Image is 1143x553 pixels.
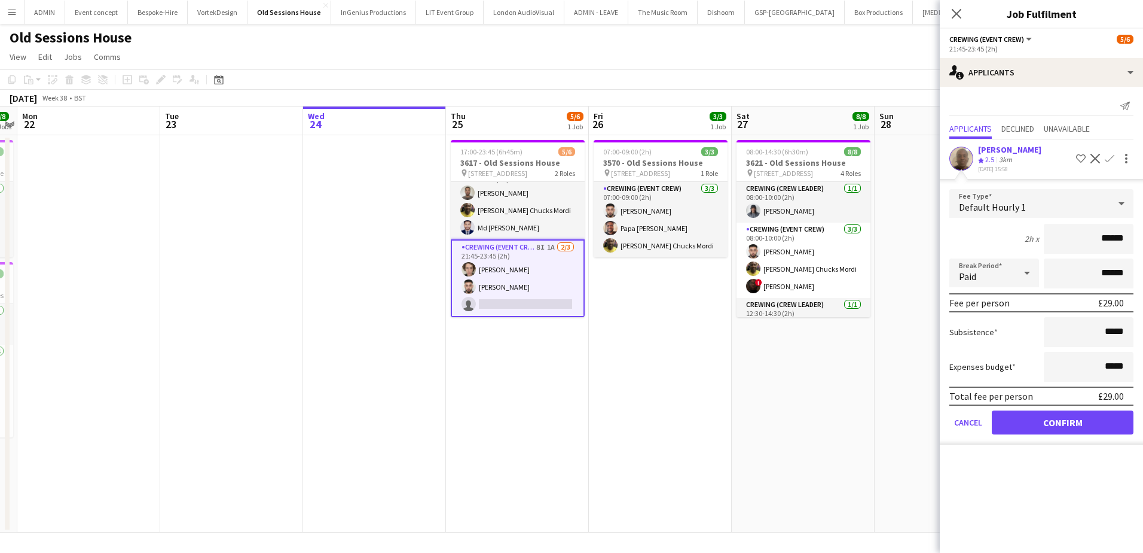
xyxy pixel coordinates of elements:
span: Week 38 [39,93,69,102]
span: Fri [594,111,603,121]
button: InGenius Productions [331,1,416,24]
span: 08:00-14:30 (6h30m) [746,147,808,156]
button: Old Sessions House [247,1,331,24]
span: Wed [308,111,325,121]
div: Applicants [940,58,1143,87]
span: 2.5 [985,155,994,164]
div: 1 Job [567,122,583,131]
div: [PERSON_NAME] [978,144,1041,155]
button: Event concept [65,1,128,24]
app-card-role: Crewing (Event Crew)3/308:00-10:00 (2h)[PERSON_NAME][PERSON_NAME] Chucks Mordi![PERSON_NAME] [736,223,870,298]
div: 2h x [1025,233,1039,244]
label: Subsistence [949,327,998,338]
a: Jobs [59,49,87,65]
div: 3km [997,155,1014,165]
app-card-role: Crewing (Event Crew)3/307:00-09:00 (2h)[PERSON_NAME]Papa [PERSON_NAME][PERSON_NAME] Chucks Mordi [594,182,728,257]
a: Edit [33,49,57,65]
label: Expenses budget [949,361,1016,372]
app-job-card: 17:00-23:45 (6h45m)5/63617 - Old Sessions House [STREET_ADDRESS]2 RolesCrewing (Event Crew)3/317:... [451,140,585,317]
span: Tue [165,111,179,121]
span: 28 [878,117,894,131]
span: Sat [736,111,750,121]
span: 8/8 [852,112,869,121]
h3: 3570 - Old Sessions House [594,157,728,168]
span: 2 Roles [555,169,575,178]
button: VortekDesign [188,1,247,24]
button: Bespoke-Hire [128,1,188,24]
span: 24 [306,117,325,131]
div: [DATE] [10,92,37,104]
span: [STREET_ADDRESS] [611,169,670,178]
span: ! [755,279,762,286]
div: [DATE] 15:58 [978,165,1041,173]
div: BST [74,93,86,102]
span: Unavailable [1044,124,1090,133]
span: Mon [22,111,38,121]
span: 3/3 [701,147,718,156]
button: GSP-[GEOGRAPHIC_DATA] [745,1,845,24]
app-card-role: Crewing (Crew Leader)1/108:00-10:00 (2h)[PERSON_NAME] [736,182,870,223]
div: Fee per person [949,297,1010,309]
app-job-card: 08:00-14:30 (6h30m)8/83621 - Old Sessions House [STREET_ADDRESS]4 RolesCrewing (Crew Leader)1/108... [736,140,870,317]
button: Crewing (Event Crew) [949,35,1034,44]
span: Default Hourly 1 [959,201,1026,213]
span: 07:00-09:00 (2h) [603,147,652,156]
span: [STREET_ADDRESS] [754,169,813,178]
span: 5/6 [558,147,575,156]
a: View [5,49,31,65]
h3: Job Fulfilment [940,6,1143,22]
span: Thu [451,111,466,121]
span: 5/6 [1117,35,1133,44]
button: London AudioVisual [484,1,564,24]
div: £29.00 [1098,297,1124,309]
button: ADMIN - LEAVE [564,1,628,24]
span: 27 [735,117,750,131]
button: ADMIN [25,1,65,24]
button: Confirm [992,411,1133,434]
span: 26 [592,117,603,131]
div: 21:45-23:45 (2h) [949,44,1133,53]
h3: 3617 - Old Sessions House [451,157,585,168]
span: [STREET_ADDRESS] [468,169,527,178]
span: Jobs [64,51,82,62]
app-card-role: Crewing (Event Crew)8I1A2/321:45-23:45 (2h)[PERSON_NAME][PERSON_NAME] [451,239,585,317]
app-card-role: Crewing (Crew Leader)1/112:30-14:30 (2h) [736,298,870,339]
div: 1 Job [853,122,869,131]
span: 8/8 [844,147,861,156]
div: £29.00 [1098,390,1124,402]
button: The Music Room [628,1,698,24]
div: Total fee per person [949,390,1033,402]
span: Sun [879,111,894,121]
span: 22 [20,117,38,131]
span: 25 [449,117,466,131]
span: 23 [163,117,179,131]
button: Box Productions [845,1,913,24]
span: Declined [1001,124,1034,133]
span: 3/3 [710,112,726,121]
h3: 3621 - Old Sessions House [736,157,870,168]
button: Cancel [949,411,987,434]
span: 4 Roles [841,169,861,178]
span: View [10,51,26,62]
span: Applicants [949,124,992,133]
button: LIT Event Group [416,1,484,24]
button: [MEDICAL_DATA] Design [913,1,1007,24]
span: Crewing (Event Crew) [949,35,1024,44]
app-card-role: Crewing (Event Crew)3/317:00-19:00 (2h)[PERSON_NAME][PERSON_NAME] Chucks MordiMd [PERSON_NAME] [451,164,585,239]
app-job-card: 07:00-09:00 (2h)3/33570 - Old Sessions House [STREET_ADDRESS]1 RoleCrewing (Event Crew)3/307:00-0... [594,140,728,257]
span: 1 Role [701,169,718,178]
span: Paid [959,271,976,282]
span: 5/6 [567,112,583,121]
span: 17:00-23:45 (6h45m) [460,147,522,156]
span: Comms [94,51,121,62]
span: Edit [38,51,52,62]
a: Comms [89,49,126,65]
h1: Old Sessions House [10,29,132,47]
button: Dishoom [698,1,745,24]
div: 1 Job [710,122,726,131]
